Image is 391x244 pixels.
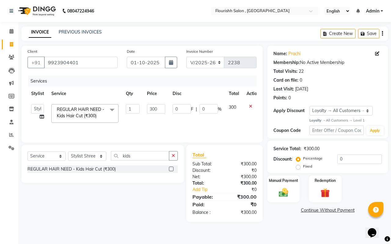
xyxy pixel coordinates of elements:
a: x [97,113,99,118]
div: Last Visit: [273,86,294,92]
input: Search or Scan [111,151,169,161]
div: ₹300.00 [225,209,261,216]
div: Sub Total: [188,161,225,167]
label: Redemption [315,178,336,183]
a: Continue Without Payment [269,207,387,214]
div: Points: [273,95,287,101]
div: Discount: [273,156,292,162]
div: ₹300.00 [225,174,261,180]
div: 0 [288,95,291,101]
div: Membership: [273,59,300,66]
div: Paid: [188,201,225,208]
div: [DATE] [295,86,308,92]
img: _gift.svg [318,187,333,199]
span: % [218,106,221,112]
th: Action [243,87,263,101]
label: Fixed [303,164,312,169]
div: Net: [188,174,225,180]
div: Card on file: [273,77,298,83]
span: Admin [366,8,379,14]
div: Apply Discount [273,108,309,114]
strong: Loyalty → [309,118,326,122]
label: Percentage [303,156,323,161]
button: Create New [320,29,356,38]
span: REGULAR HAIR NEED - Kids Hair Cut (₹300) [57,107,104,118]
div: Discount: [188,167,225,174]
div: 22 [299,68,304,75]
a: Prachi [288,51,301,57]
span: 300 [229,104,236,110]
div: Name: [273,51,287,57]
img: logo [16,2,57,19]
div: Services [28,76,261,87]
div: REGULAR HAIR NEED - Kids Hair Cut (₹300) [27,166,116,172]
div: ₹300.00 [304,146,320,152]
div: ₹300.00 [225,193,261,200]
div: ₹0 [225,167,261,174]
a: INVOICE [29,27,51,38]
img: _cash.svg [276,187,291,198]
div: 0 [300,77,302,83]
a: Add Tip [188,186,231,193]
button: Apply [366,126,384,135]
div: ₹0 [231,186,261,193]
div: Balance : [188,209,225,216]
th: Disc [169,87,225,101]
input: Search by Name/Mobile/Email/Code [44,57,118,68]
label: Manual Payment [269,178,298,183]
th: Total [225,87,243,101]
iframe: chat widget [365,220,385,238]
button: +91 [27,57,45,68]
button: Save [358,29,379,38]
div: ₹300.00 [225,161,261,167]
div: Payable: [188,193,225,200]
div: Coupon Code [273,127,309,134]
div: All Customers → Level 1 [309,118,382,123]
span: Total [192,152,206,158]
label: Invoice Number [186,49,213,54]
div: Total Visits: [273,68,298,75]
th: Service [48,87,122,101]
div: Total: [188,180,225,186]
th: Price [143,87,169,101]
label: Client [27,49,37,54]
label: Date [127,49,135,54]
span: F [191,106,193,112]
th: Stylist [27,87,48,101]
span: | [196,106,197,112]
th: Qty [122,87,143,101]
div: ₹300.00 [225,180,261,186]
div: Service Total: [273,146,301,152]
a: PREVIOUS INVOICES [59,29,102,35]
div: ₹0 [225,201,261,208]
input: Enter Offer / Coupon Code [309,126,364,135]
div: No Active Membership [273,59,382,66]
b: 08047224946 [67,2,94,19]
